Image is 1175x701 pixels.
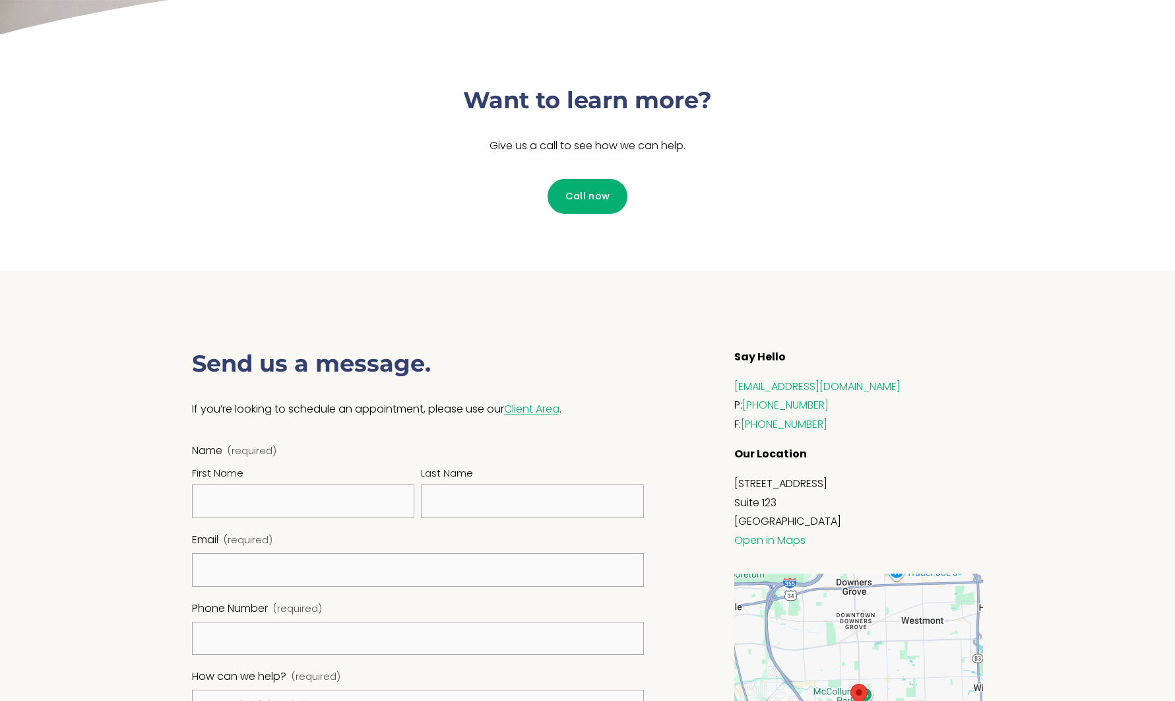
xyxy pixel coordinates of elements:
p: [STREET_ADDRESS] Suite 123 [GEOGRAPHIC_DATA] [734,475,983,551]
span: (required) [228,448,276,457]
a: [PHONE_NUMBER] [741,417,827,434]
span: (required) [224,533,272,550]
p: P: F: [734,378,983,435]
h3: Want to learn more? [390,85,786,116]
strong: Say Hello [734,349,786,367]
a: [EMAIL_ADDRESS][DOMAIN_NAME] [734,379,901,396]
span: (required) [292,669,340,686]
p: Give us a call to see how we can help. [390,137,786,156]
span: Email [192,531,218,551]
div: Last Name [421,466,644,484]
span: How can we help? [192,668,286,687]
h3: Send us a message. [192,349,645,380]
a: Call now [548,179,627,214]
span: Name [192,442,222,461]
strong: Our Location [734,446,807,464]
span: Phone Number [192,600,268,619]
a: Client Area [504,401,559,418]
span: (required) [273,605,322,615]
a: Open in Maps [734,533,806,550]
a: [PHONE_NUMBER] [742,397,829,415]
p: If you’re looking to schedule an appointment, please use our . [192,401,645,420]
div: First Name [192,466,415,484]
